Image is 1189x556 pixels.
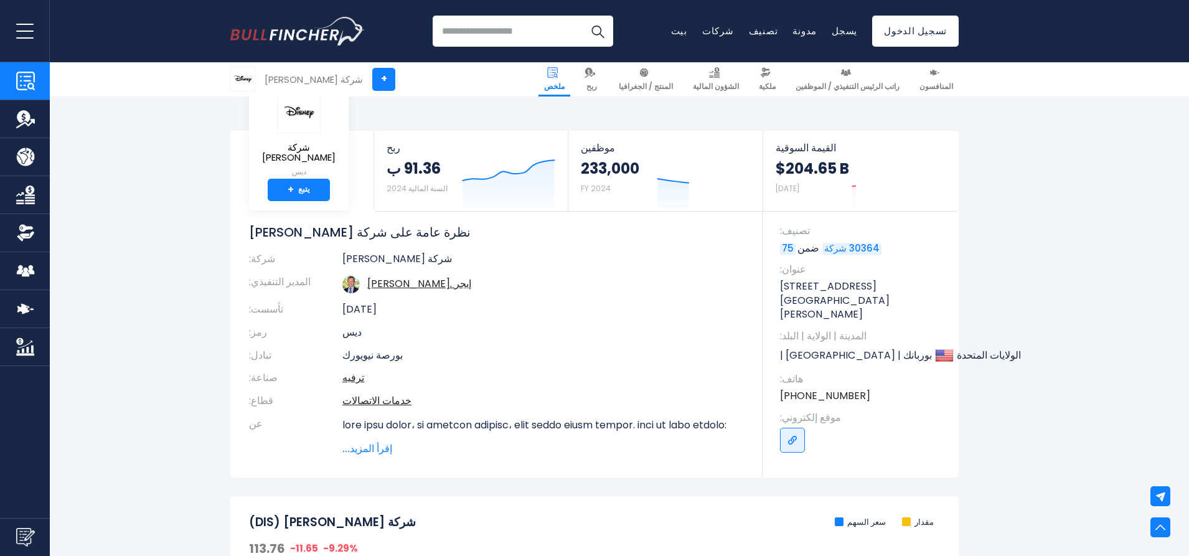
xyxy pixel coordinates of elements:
[790,62,905,97] a: راتب الرئيس التنفيذي / الموظفين
[387,158,441,179] font: 91.36 ب
[884,24,947,37] font: تسجيل الدخول
[277,92,321,133] img: شعار DIS
[957,348,1021,362] font: الولايات المتحدة
[342,370,364,385] a: ترفيه
[342,252,452,266] font: شركة [PERSON_NAME]
[582,16,613,47] button: يبحث
[780,410,841,425] font: موقع إلكتروني:
[265,73,363,86] font: شركة [PERSON_NAME]
[780,348,932,362] font: بوربانك | [GEOGRAPHIC_DATA] |
[780,389,870,403] font: [PHONE_NUMBER]
[586,81,597,92] font: ربح
[568,131,762,211] a: موظفين 233,000 FY 2024
[230,17,364,45] a: انتقل إلى الصفحة الرئيسية
[381,72,387,86] font: +
[342,325,362,339] font: ديس
[249,393,273,408] font: قطاع:
[249,514,416,530] font: شركة [PERSON_NAME] (DIS)
[581,183,611,194] small: FY 2024
[249,302,283,316] font: تأسست:
[262,141,336,164] font: شركة [PERSON_NAME]
[16,224,35,242] img: ملكية
[387,141,400,155] font: ربح
[914,516,934,528] font: مقدار
[759,81,776,92] font: ملكية
[613,62,679,97] a: المنتج / الجغرافيا
[298,183,310,195] font: يتبع
[367,276,471,291] font: [PERSON_NAME]. إيجر
[780,224,810,238] font: تصنيف:
[780,243,796,255] a: 75
[671,24,687,37] a: بيت
[581,159,639,178] strong: 233,000
[780,428,805,453] a: انتقل إلى الرابط
[919,81,953,92] font: المنافسون
[538,62,570,97] a: ملخص
[323,542,358,555] font: -9.29%
[581,141,615,155] font: موظفين
[249,252,275,266] font: شركة:
[792,24,817,37] a: مدونة
[796,81,900,92] font: راتب الرئيس التنفيذي / الموظفين
[776,141,836,155] font: القيمة السوقية
[914,62,959,97] a: المنافسون
[579,62,604,97] a: ربح
[832,24,857,37] a: يسجل
[797,241,819,255] font: ضمن
[230,17,365,45] img: شعار بولفينشر
[780,279,890,321] font: [STREET_ADDRESS][GEOGRAPHIC_DATA][PERSON_NAME]
[292,166,306,177] font: ديس
[702,24,734,37] a: شركات
[342,276,360,293] img: robert-a-iger.jpg
[367,276,471,291] a: المدير التنفيذي
[780,262,806,276] font: عنوان:
[544,81,565,92] font: ملخص
[619,81,673,92] font: المنتج / الجغرافيا
[822,243,881,255] a: 30364 شركة
[847,516,886,528] font: سعر السهم
[776,183,799,194] small: [DATE]
[687,62,745,97] a: الشؤون المالية
[374,131,568,211] a: ربح 91.36 ب السنة المالية 2024
[249,275,311,289] font: المدير التنفيذي:
[872,16,959,47] a: تسجيل الدخول
[290,542,318,555] font: -11.65
[749,24,778,37] a: تصنيف
[258,91,339,179] a: شركة [PERSON_NAME] ديس
[342,393,411,408] a: خدمات الاتصالات
[782,242,794,255] font: 75
[780,372,803,386] font: هاتف:
[268,179,330,201] a: +يتبع
[231,67,255,91] img: شعار DIS
[342,441,392,456] font: إقرأ المزيد...
[249,224,471,241] font: نظرة عامة على شركة [PERSON_NAME]
[249,348,271,362] font: تبادل:
[387,183,448,194] font: السنة المالية 2024
[288,182,294,197] font: +
[776,159,849,178] strong: $204.65 B
[753,62,781,97] a: ملكية
[780,329,867,343] font: المدينة | الولاية | البلد:
[249,325,267,339] font: رمز:
[249,370,278,385] font: صناعة:
[824,242,880,255] font: 30364 شركة
[372,68,395,91] a: +
[342,348,403,362] font: بورصة نيويورك
[249,417,263,431] font: عن
[780,389,870,403] a: [PHONE_NUMBER]
[693,81,739,92] font: الشؤون المالية
[763,131,957,211] a: القيمة السوقية $204.65 B [DATE]
[342,302,377,316] font: [DATE]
